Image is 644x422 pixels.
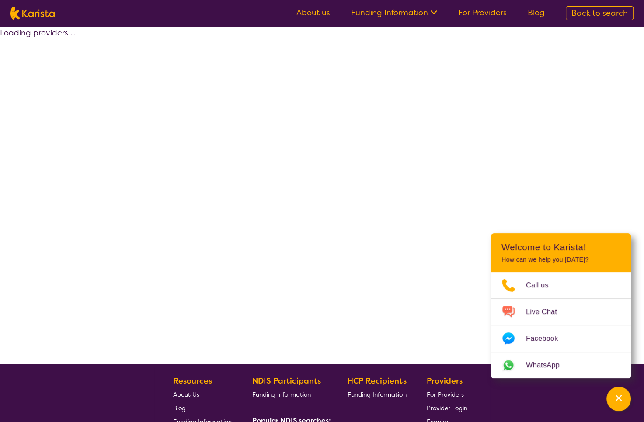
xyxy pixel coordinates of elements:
[566,6,634,20] a: Back to search
[526,305,567,318] span: Live Chat
[296,7,330,18] a: About us
[173,401,232,415] a: Blog
[348,391,406,398] span: Funding Information
[427,401,467,415] a: Provider Login
[348,376,406,386] b: HCP Recipients
[501,256,620,263] p: How can we help you [DATE]?
[427,376,463,386] b: Providers
[606,387,631,411] button: Channel Menu
[526,279,559,292] span: Call us
[571,8,628,18] span: Back to search
[348,387,406,401] a: Funding Information
[526,332,568,345] span: Facebook
[491,352,631,378] a: Web link opens in a new tab.
[252,387,327,401] a: Funding Information
[427,391,464,398] span: For Providers
[491,233,631,378] div: Channel Menu
[427,404,467,412] span: Provider Login
[173,376,212,386] b: Resources
[458,7,507,18] a: For Providers
[173,387,232,401] a: About Us
[526,359,570,372] span: WhatsApp
[501,242,620,253] h2: Welcome to Karista!
[351,7,437,18] a: Funding Information
[10,7,55,20] img: Karista logo
[252,376,321,386] b: NDIS Participants
[173,391,199,398] span: About Us
[173,404,186,412] span: Blog
[528,7,545,18] a: Blog
[491,272,631,378] ul: Choose channel
[252,391,311,398] span: Funding Information
[427,387,467,401] a: For Providers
